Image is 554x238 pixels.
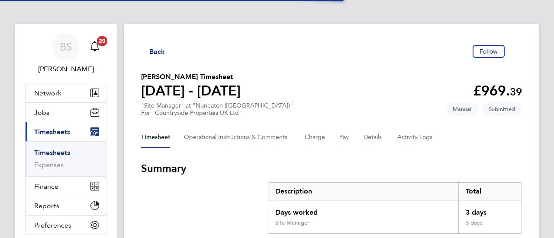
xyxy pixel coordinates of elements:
div: For "Countryside Properties UK Ltd" [141,109,293,117]
button: Operational Instructions & Comments [184,127,291,148]
button: Preferences [26,216,106,235]
h2: [PERSON_NAME] Timesheet [141,72,241,82]
button: Reports [26,196,106,215]
span: 20 [97,36,107,46]
div: Total [458,183,522,200]
span: Beth Seddon [25,64,106,74]
div: 3 days [458,200,522,219]
span: 39 [510,86,522,98]
div: 3 days [458,219,522,233]
a: BS[PERSON_NAME] [25,33,106,74]
h1: [DATE] - [DATE] [141,82,241,99]
button: Finance [26,177,106,196]
div: Summary [268,182,522,234]
a: 20 [86,33,103,60]
span: Follow [480,48,498,55]
button: Charge [305,127,325,148]
span: BS [60,41,72,52]
span: This timesheet is Submitted. [482,102,522,116]
a: Expenses [34,161,64,169]
span: This timesheet was manually created. [446,102,478,116]
span: Reports [34,202,59,210]
span: Back [149,47,165,57]
span: Network [34,89,61,97]
button: Timesheets Menu [508,49,522,54]
app-decimal: £969. [473,83,522,99]
button: Activity Logs [397,127,434,148]
h3: Summary [141,162,522,175]
div: Timesheets [26,141,106,176]
a: Timesheets [34,149,70,157]
span: Preferences [34,221,71,229]
button: Timesheets [26,122,106,141]
button: Details [364,127,383,148]
button: Follow [473,45,505,58]
div: Days worked [268,200,458,219]
div: Site Manager [275,219,309,226]
span: Timesheets [34,128,70,136]
button: Jobs [26,103,106,122]
div: Description [268,183,458,200]
button: Back [141,46,165,57]
span: Jobs [34,108,49,117]
button: Timesheet [141,127,170,148]
button: Network [26,83,106,102]
div: "Site Manager" at "Nuneaton ([GEOGRAPHIC_DATA])" [141,102,293,117]
span: Finance [34,182,58,190]
button: Pay [339,127,350,148]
